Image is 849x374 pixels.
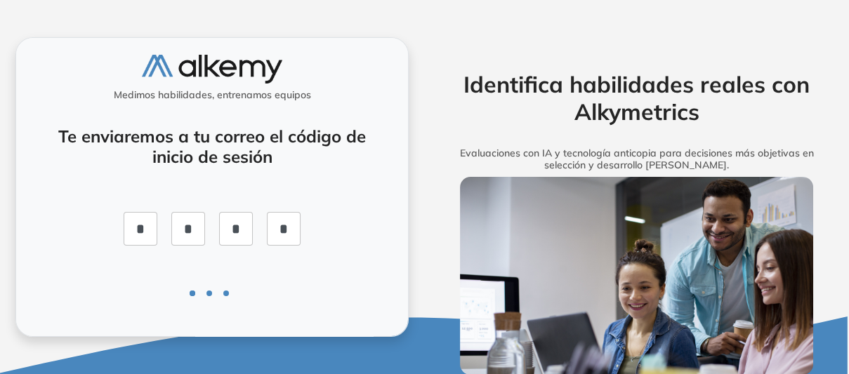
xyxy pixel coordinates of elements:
iframe: Chat Widget [596,211,849,374]
h4: Te enviaremos a tu correo el código de inicio de sesión [53,126,371,167]
h5: Evaluaciones con IA y tecnología anticopia para decisiones más objetivas en selección y desarroll... [441,147,834,171]
h5: Medimos habilidades, entrenamos equipos [22,89,402,101]
img: logo-alkemy [142,55,282,84]
button: Cancelar [126,335,298,348]
h2: Identifica habilidades reales con Alkymetrics [441,71,834,125]
div: Widget de chat [596,211,849,374]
